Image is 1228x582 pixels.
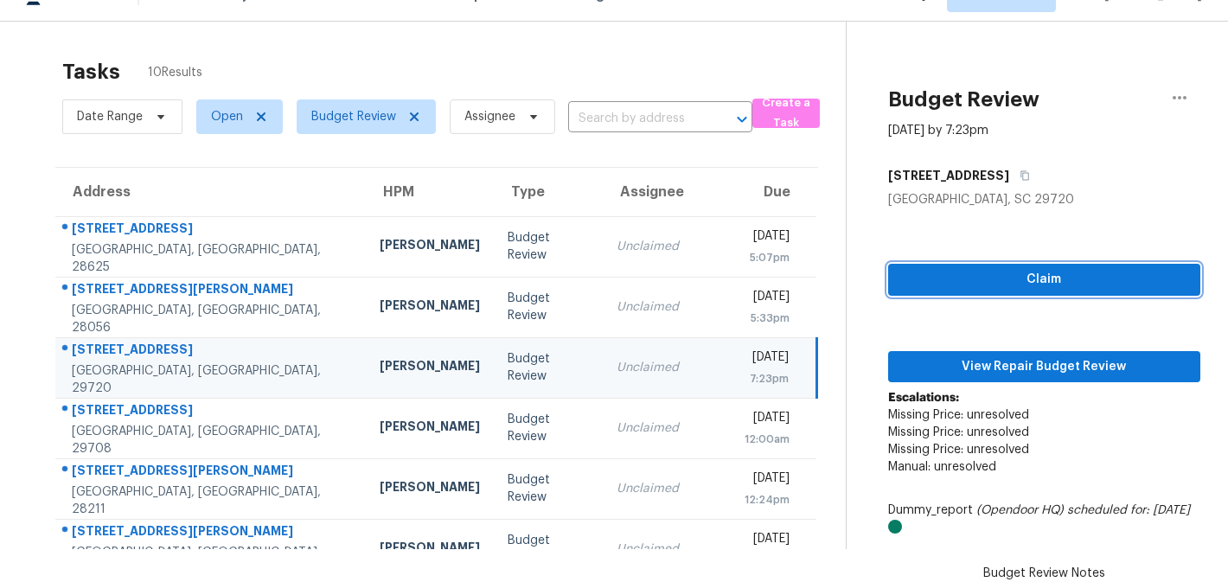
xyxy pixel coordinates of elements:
div: Budget Review [508,411,589,445]
i: scheduled for: [DATE] [1067,504,1190,516]
div: [DATE] [745,227,790,249]
div: 12:24pm [745,491,790,508]
div: Unclaimed [617,238,717,255]
i: (Opendoor HQ) [976,504,1064,516]
div: [PERSON_NAME] [380,297,480,318]
span: Missing Price: unresolved [888,409,1029,421]
div: [PERSON_NAME] [380,418,480,439]
th: HPM [366,168,494,216]
div: Budget Review [508,532,589,566]
h5: [STREET_ADDRESS] [888,167,1009,184]
span: Open [211,108,243,125]
div: [STREET_ADDRESS][PERSON_NAME] [72,522,352,544]
th: Type [494,168,603,216]
button: Copy Address [1009,160,1033,191]
div: [PERSON_NAME] [380,236,480,258]
span: 10 Results [148,64,202,81]
div: [STREET_ADDRESS] [72,401,352,423]
div: Budget Review [508,229,589,264]
div: [DATE] [745,288,790,310]
div: Budget Review [508,350,589,385]
span: Missing Price: unresolved [888,426,1029,438]
div: [GEOGRAPHIC_DATA], [GEOGRAPHIC_DATA], 29720 [72,362,352,397]
div: [GEOGRAPHIC_DATA], [GEOGRAPHIC_DATA], 28625 [72,241,352,276]
div: Unclaimed [617,480,717,497]
div: [STREET_ADDRESS] [72,341,352,362]
div: 5:33pm [745,310,790,327]
div: [DATE] [745,349,789,370]
th: Due [731,168,816,216]
div: Unclaimed [617,419,717,437]
div: [PERSON_NAME] [380,357,480,379]
div: [PERSON_NAME] [380,539,480,560]
div: Budget Review [508,471,589,506]
div: Unclaimed [617,359,717,376]
div: 7:23pm [745,370,789,387]
h2: Tasks [62,63,120,80]
th: Address [55,168,366,216]
div: Unclaimed [617,298,717,316]
div: 5:07pm [745,249,790,266]
div: [DATE] [745,409,790,431]
div: Budget Review [508,290,589,324]
div: [GEOGRAPHIC_DATA], SC 29720 [888,191,1200,208]
h2: Budget Review [888,91,1039,108]
button: Claim [888,264,1200,296]
input: Search by address [568,106,704,132]
div: [GEOGRAPHIC_DATA], [GEOGRAPHIC_DATA], 28211 [72,483,352,518]
span: Create a Task [761,93,811,133]
div: [GEOGRAPHIC_DATA], [GEOGRAPHIC_DATA], 28056 [72,302,352,336]
div: [STREET_ADDRESS][PERSON_NAME] [72,280,352,302]
div: [DATE] [745,470,790,491]
th: Assignee [603,168,731,216]
span: Manual: unresolved [888,461,996,473]
span: Assignee [464,108,515,125]
span: Claim [902,269,1186,291]
span: Missing Price: unresolved [888,444,1029,456]
div: Unclaimed [617,540,717,558]
div: [PERSON_NAME] [380,478,480,500]
div: 12:00am [745,431,790,448]
div: [GEOGRAPHIC_DATA], [GEOGRAPHIC_DATA], 29708 [72,423,352,457]
div: [GEOGRAPHIC_DATA], [GEOGRAPHIC_DATA], 28052 [72,544,352,579]
b: Escalations: [888,392,959,404]
button: View Repair Budget Review [888,351,1200,383]
span: Date Range [77,108,143,125]
span: View Repair Budget Review [902,356,1186,378]
div: [STREET_ADDRESS] [72,220,352,241]
button: Open [730,107,754,131]
span: Budget Review [311,108,396,125]
div: [DATE] by 7:23pm [888,122,988,139]
div: [STREET_ADDRESS][PERSON_NAME] [72,462,352,483]
button: Create a Task [752,99,820,128]
div: Dummy_report [888,502,1200,536]
div: [DATE] [745,530,790,552]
